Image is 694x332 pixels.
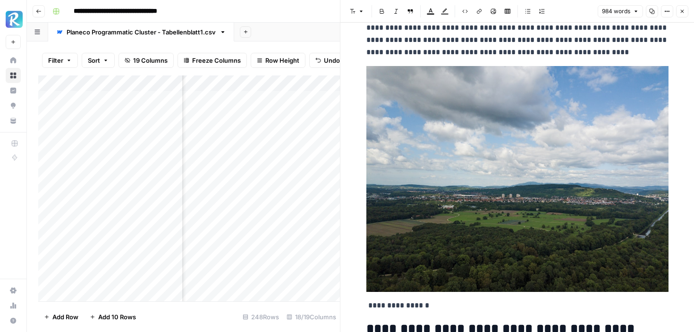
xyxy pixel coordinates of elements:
[309,53,346,68] button: Undo
[602,7,630,16] span: 984 words
[133,56,168,65] span: 19 Columns
[178,53,247,68] button: Freeze Columns
[48,23,234,41] a: Planeco Programmatic Cluster - Tabellenblatt1.csv
[239,309,283,324] div: 248 Rows
[6,283,21,298] a: Settings
[6,83,21,98] a: Insights
[84,309,142,324] button: Add 10 Rows
[6,298,21,313] a: Usage
[118,53,174,68] button: 19 Columns
[283,309,340,324] div: 18/19 Columns
[6,68,21,83] a: Browse
[38,309,84,324] button: Add Row
[48,56,63,65] span: Filter
[6,53,21,68] a: Home
[6,8,21,31] button: Workspace: Radyant
[598,5,643,17] button: 984 words
[6,113,21,128] a: Your Data
[88,56,100,65] span: Sort
[324,56,340,65] span: Undo
[67,27,216,37] div: Planeco Programmatic Cluster - Tabellenblatt1.csv
[52,312,78,322] span: Add Row
[6,313,21,328] button: Help + Support
[265,56,299,65] span: Row Height
[82,53,115,68] button: Sort
[251,53,305,68] button: Row Height
[192,56,241,65] span: Freeze Columns
[42,53,78,68] button: Filter
[6,98,21,113] a: Opportunities
[98,312,136,322] span: Add 10 Rows
[6,11,23,28] img: Radyant Logo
